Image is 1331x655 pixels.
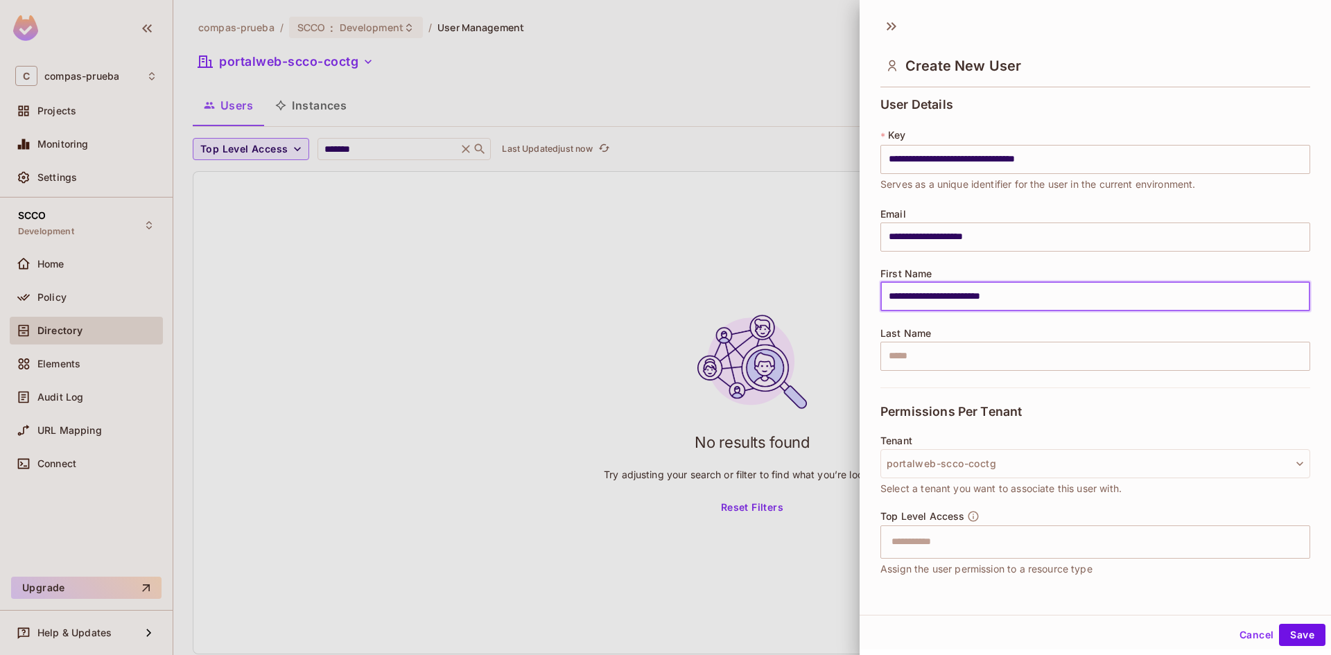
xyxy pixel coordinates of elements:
span: Last Name [880,328,931,339]
span: User Details [880,98,953,112]
span: Create New User [905,58,1021,74]
span: Serves as a unique identifier for the user in the current environment. [880,177,1196,192]
button: Cancel [1234,624,1279,646]
span: Select a tenant you want to associate this user with. [880,481,1122,496]
span: Permissions Per Tenant [880,405,1022,419]
span: Tenant [880,435,912,446]
button: Open [1303,540,1305,543]
span: Top Level Access [880,511,964,522]
span: Email [880,209,906,220]
span: First Name [880,268,932,279]
span: Key [888,130,905,141]
button: portalweb-scco-coctg [880,449,1310,478]
span: Assign the user permission to a resource type [880,561,1093,577]
button: Save [1279,624,1325,646]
